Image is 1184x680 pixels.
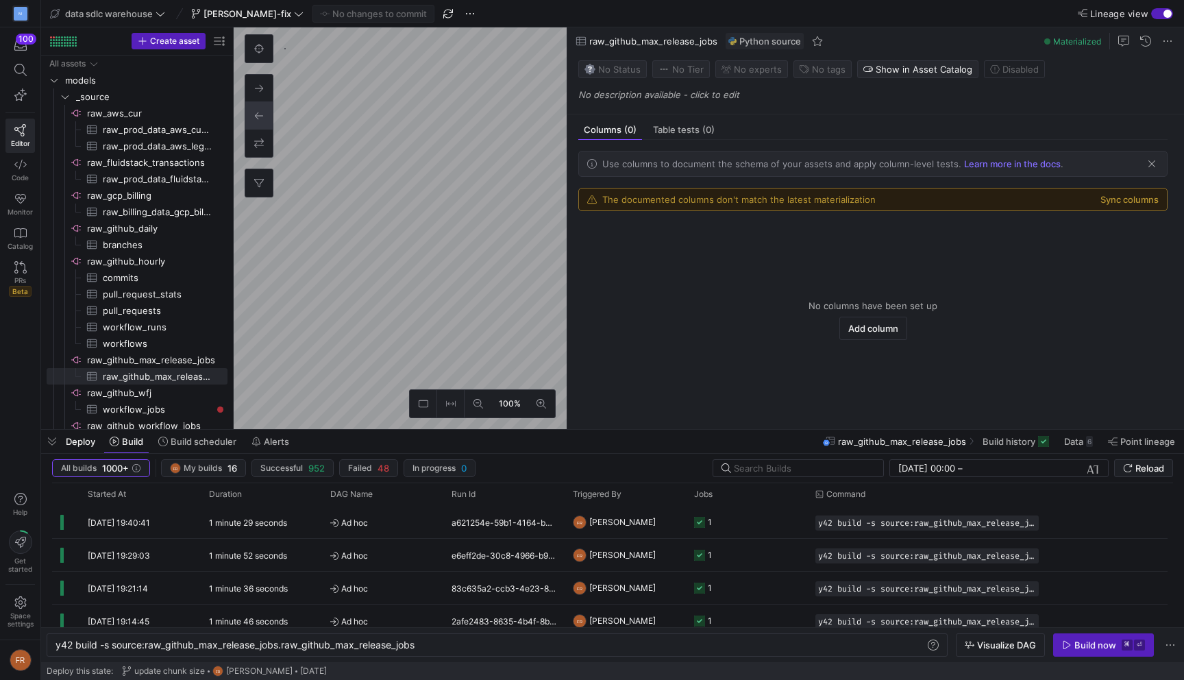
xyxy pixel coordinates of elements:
y42-duration: 1 minute 36 seconds [209,583,288,594]
span: Table tests [653,125,715,134]
span: raw_github_max_release_jobs​​​​​​​​​ [103,369,212,385]
button: No experts [715,60,788,78]
div: Press SPACE to select this row. [47,253,227,269]
button: update chunk sizeFR[PERSON_NAME][DATE] [119,662,330,680]
div: Press SPACE to select this row. [47,417,227,434]
div: FR [10,649,32,671]
div: Press SPACE to select this row. [52,506,1168,539]
span: [PERSON_NAME] [589,539,656,571]
span: y42 build -s source:raw_github_max_release_jobs.raw_github_max_release_jobs [818,518,1036,528]
span: Visualize DAG [977,640,1036,651]
y42-duration: 1 minute 46 seconds [209,616,288,627]
div: 83c635a2-ccb3-4e23-8d1e-153a81452c8c [443,572,565,604]
button: data sdlc warehouse [47,5,169,23]
div: Press SPACE to select this row. [47,105,227,121]
div: 2afe2483-8635-4b4f-8bf0-0982c7dc143a [443,605,565,637]
div: Press SPACE to select this row. [47,72,227,88]
span: raw_github_wfj​​​​​​​​ [87,385,225,401]
span: raw_github_max_release_jobs [589,36,717,47]
input: Search Builds [734,463,872,474]
div: Press SPACE to select this row. [52,572,1168,605]
button: Getstarted [5,525,35,579]
span: Build scheduler [171,436,236,447]
div: FR [212,666,223,677]
button: Create asset [132,33,206,49]
span: Code [12,173,29,182]
span: [PERSON_NAME] [226,666,293,676]
div: Press SPACE to select this row. [47,269,227,286]
a: raw_billing_data_gcp_billing_export_resource_v1_0136B7_ABD1FF_EAA217​​​​​​​​​ [47,204,227,220]
a: raw_github_workflow_jobs​​​​​​​​ [47,417,227,434]
button: In progress0 [404,459,476,477]
a: PRsBeta [5,256,35,302]
span: Monitor [8,208,33,216]
button: 100 [5,33,35,58]
div: Press SPACE to select this row. [47,286,227,302]
span: Failed [348,463,372,473]
span: raw_prod_data_aws_legacy_cur_2022_05_onward​​​​​​​​​ [103,138,212,154]
span: raw_prod_data_aws_cur_2023_10_onward​​​​​​​​​ [103,122,212,138]
span: y42 build -s source:raw_github_max_release_jobs.ra [56,639,290,651]
a: M [5,2,35,25]
a: branches​​​​​​​​​ [47,236,227,253]
span: Build [122,436,143,447]
div: FR [573,581,587,595]
input: Start datetime [898,463,955,474]
a: raw_prod_data_fluidstack_transactions​​​​​​​​​ [47,171,227,187]
span: [DATE] 19:14:45 [88,616,149,627]
a: Editor [5,119,35,153]
span: workflows​​​​​​​​​ [103,336,212,352]
kbd: ⏎ [1134,640,1145,651]
span: [PERSON_NAME]-fix [203,8,291,19]
a: Catalog [5,221,35,256]
span: commits​​​​​​​​​ [103,270,212,286]
span: Data [1064,436,1083,447]
a: raw_prod_data_aws_cur_2023_10_onward​​​​​​​​​ [47,121,227,138]
span: y42 build -s source:raw_github_max_release_jobs.raw_github_max_release_jobs [818,584,1036,594]
div: Press SPACE to select this row. [47,154,227,171]
span: Deploy [66,436,95,447]
button: Build history [976,430,1055,453]
span: raw_fluidstack_transactions​​​​​​​​ [87,155,225,171]
span: Catalog [8,242,33,250]
span: Ad hoc [330,572,435,605]
span: Run Id [452,489,476,499]
span: In progress [412,463,456,473]
div: Press SPACE to select this row. [47,204,227,220]
a: pull_requests​​​​​​​​​ [47,302,227,319]
div: Press SPACE to select this row. [47,220,227,236]
span: My builds [184,463,222,473]
input: End datetime [965,463,1055,474]
span: [DATE] 19:40:41 [88,518,150,528]
y42-duration: 1 minute 29 seconds [209,518,287,528]
span: DAG Name [330,489,373,499]
div: 1 [708,605,712,637]
a: raw_aws_cur​​​​​​​​ [47,105,227,121]
span: raw_github_daily​​​​​​​​ [87,221,225,236]
span: No columns have been set up [809,300,937,311]
button: Alerts [245,430,295,453]
a: raw_github_max_release_jobs​​​​​​​​ [47,352,227,368]
span: 1000+ [102,463,129,474]
span: (0) [702,125,715,134]
button: Reload [1114,459,1173,477]
div: All assets [49,59,86,69]
a: raw_gcp_billing​​​​​​​​ [47,187,227,204]
div: Press SPACE to select this row. [47,335,227,352]
a: commits​​​​​​​​​ [47,269,227,286]
span: Python source [739,36,801,47]
span: Reload [1135,463,1164,474]
span: Ad hoc [330,507,435,539]
div: Press SPACE to select this row. [47,187,227,204]
div: Press SPACE to select this row. [47,171,227,187]
div: FR [573,614,587,628]
span: Ad hoc [330,605,435,637]
span: Show in Asset Catalog [876,64,972,75]
span: Beta [9,286,32,297]
span: Columns [584,125,637,134]
div: Press SPACE to select this row. [47,138,227,154]
span: Triggered By [573,489,621,499]
span: raw_billing_data_gcp_billing_export_resource_v1_0136B7_ABD1FF_EAA217​​​​​​​​​ [103,204,212,220]
div: 1 [708,572,712,604]
span: raw_github_workflow_jobs​​​​​​​​ [87,418,225,434]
